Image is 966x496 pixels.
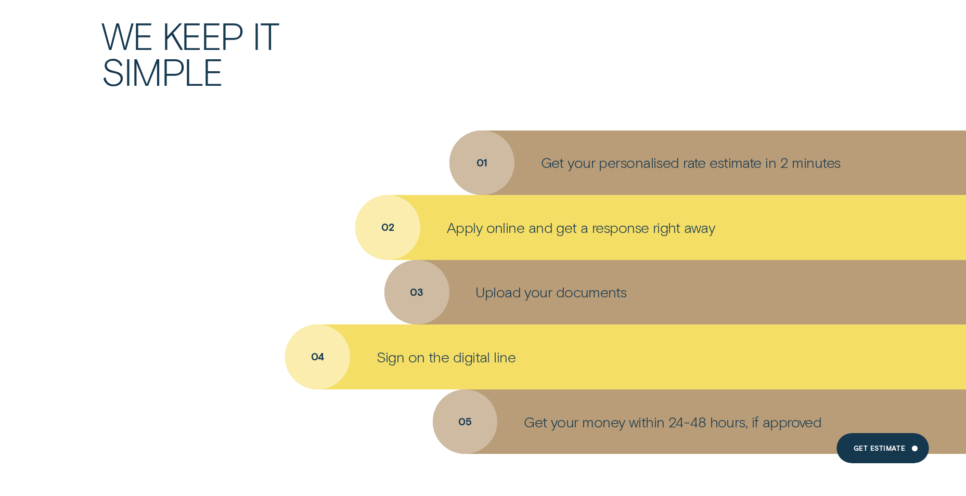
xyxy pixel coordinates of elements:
h2: We keep it simple [101,18,348,90]
p: Get your money within 24-48 hours, if approved [524,413,821,431]
p: Sign on the digital line [377,348,516,366]
p: Get your personalised rate estimate in 2 minutes [541,153,841,172]
p: Upload your documents [475,283,626,301]
a: Get Estimate [836,433,929,463]
p: Apply online and get a response right away [447,218,715,237]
